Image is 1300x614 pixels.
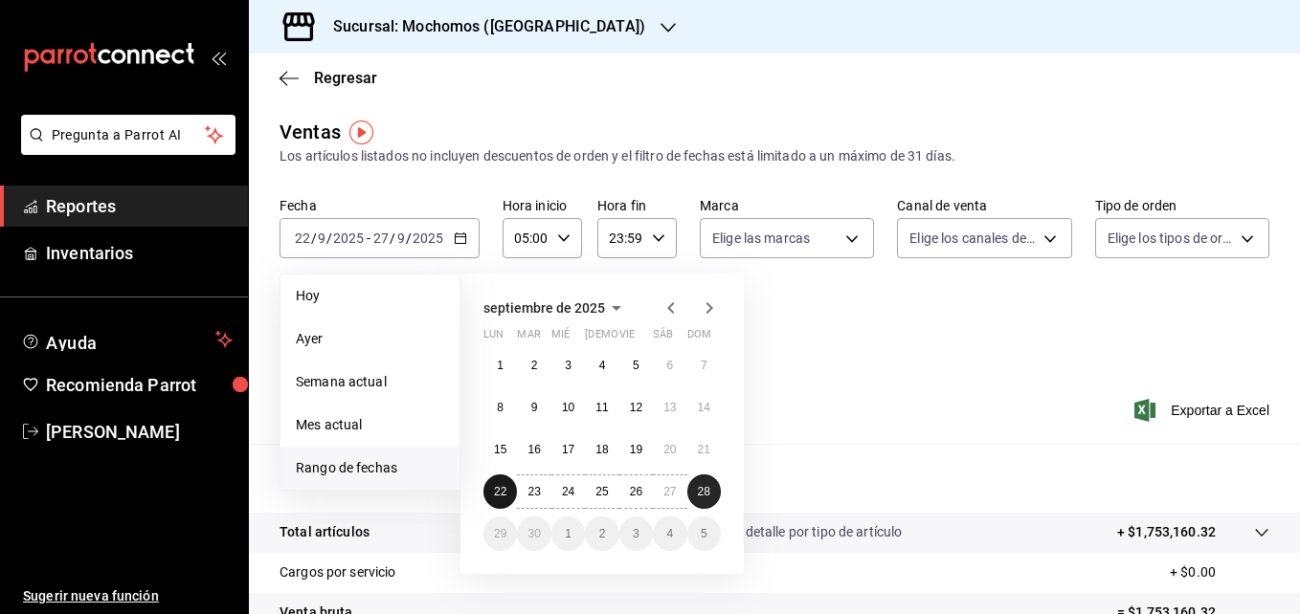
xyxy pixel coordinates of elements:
span: [PERSON_NAME] [46,419,233,445]
span: Hoy [296,286,444,306]
span: Semana actual [296,372,444,392]
button: 28 de septiembre de 2025 [687,474,721,509]
button: 2 de septiembre de 2025 [517,348,550,383]
abbr: 3 de octubre de 2025 [633,527,639,540]
button: 21 de septiembre de 2025 [687,432,721,467]
button: 17 de septiembre de 2025 [551,432,585,467]
button: 3 de octubre de 2025 [619,516,653,551]
abbr: 28 de septiembre de 2025 [698,485,710,498]
button: 1 de septiembre de 2025 [483,348,517,383]
abbr: 12 de septiembre de 2025 [630,401,642,414]
p: Total artículos [280,522,370,542]
input: -- [294,230,311,246]
span: / [326,230,332,246]
abbr: 9 de septiembre de 2025 [531,401,538,414]
button: Exportar a Excel [1138,399,1269,422]
button: 2 de octubre de 2025 [585,516,618,551]
button: 27 de septiembre de 2025 [653,474,686,509]
span: Inventarios [46,240,233,266]
abbr: 17 de septiembre de 2025 [562,443,574,456]
abbr: lunes [483,328,504,348]
abbr: 4 de octubre de 2025 [666,527,673,540]
button: 11 de septiembre de 2025 [585,390,618,425]
abbr: viernes [619,328,635,348]
button: 22 de septiembre de 2025 [483,474,517,509]
abbr: 5 de octubre de 2025 [701,527,707,540]
abbr: 3 de septiembre de 2025 [565,359,572,372]
div: Ventas [280,118,341,146]
abbr: 7 de septiembre de 2025 [701,359,707,372]
a: Pregunta a Parrot AI [13,139,235,159]
span: Regresar [314,69,377,87]
input: -- [372,230,390,246]
abbr: 5 de septiembre de 2025 [633,359,639,372]
abbr: 22 de septiembre de 2025 [494,485,506,498]
label: Fecha [280,199,480,212]
abbr: 11 de septiembre de 2025 [595,401,608,414]
abbr: jueves [585,328,698,348]
button: 5 de septiembre de 2025 [619,348,653,383]
abbr: 29 de septiembre de 2025 [494,527,506,540]
abbr: 10 de septiembre de 2025 [562,401,574,414]
button: septiembre de 2025 [483,296,628,319]
span: Mes actual [296,415,444,435]
input: -- [396,230,406,246]
abbr: 15 de septiembre de 2025 [494,443,506,456]
button: 5 de octubre de 2025 [687,516,721,551]
span: / [406,230,412,246]
p: + $0.00 [1170,562,1269,582]
div: Los artículos listados no incluyen descuentos de orden y el filtro de fechas está limitado a un m... [280,146,1269,166]
button: 8 de septiembre de 2025 [483,390,517,425]
button: 1 de octubre de 2025 [551,516,585,551]
button: 4 de septiembre de 2025 [585,348,618,383]
label: Canal de venta [897,199,1071,212]
abbr: 25 de septiembre de 2025 [595,485,608,498]
abbr: 1 de octubre de 2025 [565,527,572,540]
button: 9 de septiembre de 2025 [517,390,550,425]
button: 24 de septiembre de 2025 [551,474,585,509]
button: 6 de septiembre de 2025 [653,348,686,383]
abbr: sábado [653,328,673,348]
abbr: martes [517,328,540,348]
abbr: 23 de septiembre de 2025 [527,485,540,498]
span: Sugerir nueva función [23,586,233,606]
button: 29 de septiembre de 2025 [483,516,517,551]
abbr: 26 de septiembre de 2025 [630,485,642,498]
span: / [390,230,395,246]
h3: Sucursal: Mochomos ([GEOGRAPHIC_DATA]) [318,15,645,38]
button: 19 de septiembre de 2025 [619,432,653,467]
span: / [311,230,317,246]
p: Cargos por servicio [280,562,396,582]
abbr: 18 de septiembre de 2025 [595,443,608,456]
p: + $1,753,160.32 [1117,522,1216,542]
abbr: domingo [687,328,711,348]
button: 13 de septiembre de 2025 [653,390,686,425]
button: 4 de octubre de 2025 [653,516,686,551]
abbr: 21 de septiembre de 2025 [698,443,710,456]
span: Ayer [296,329,444,349]
button: Pregunta a Parrot AI [21,115,235,155]
abbr: 2 de septiembre de 2025 [531,359,538,372]
abbr: 24 de septiembre de 2025 [562,485,574,498]
abbr: 19 de septiembre de 2025 [630,443,642,456]
abbr: 8 de septiembre de 2025 [497,401,504,414]
button: 15 de septiembre de 2025 [483,432,517,467]
abbr: 16 de septiembre de 2025 [527,443,540,456]
abbr: 1 de septiembre de 2025 [497,359,504,372]
abbr: 30 de septiembre de 2025 [527,527,540,540]
span: Reportes [46,193,233,219]
abbr: 4 de septiembre de 2025 [599,359,606,372]
button: 30 de septiembre de 2025 [517,516,550,551]
abbr: 27 de septiembre de 2025 [663,485,676,498]
button: 14 de septiembre de 2025 [687,390,721,425]
button: 12 de septiembre de 2025 [619,390,653,425]
button: open_drawer_menu [211,50,226,65]
span: Rango de fechas [296,458,444,478]
span: Elige las marcas [712,229,810,248]
abbr: miércoles [551,328,570,348]
abbr: 2 de octubre de 2025 [599,527,606,540]
input: -- [317,230,326,246]
button: 26 de septiembre de 2025 [619,474,653,509]
button: Regresar [280,69,377,87]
